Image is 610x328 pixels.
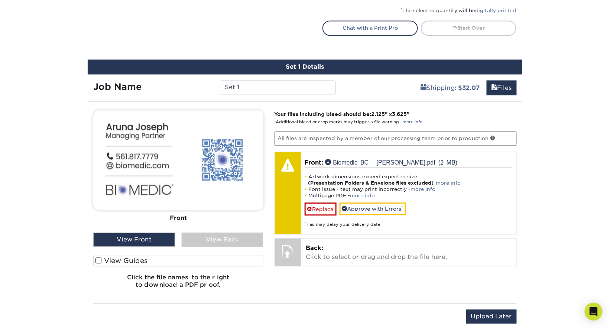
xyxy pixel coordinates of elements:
a: Start Over [421,21,516,36]
span: 2.125 [371,111,385,117]
li: Artwork dimensions exceed expected size. - [305,174,513,186]
li: Font issue - text may print incorrectly - [305,186,513,193]
small: The selected quantity will be [401,8,516,13]
label: View Guides [93,255,263,267]
div: Set 1 Details [88,60,522,75]
span: files [491,85,497,92]
a: Biomedic BC - [PERSON_NAME].pdf (2 MB) [325,159,458,165]
p: Click to select or drag and drop the file here. [306,244,512,262]
div: Front [93,210,263,226]
div: View Front [93,233,175,247]
a: Shipping: $32.07 [416,81,485,95]
small: *Additional bleed or crop marks may trigger a file warning – [275,120,423,125]
a: Replace [305,203,337,216]
h6: Click the file names to the right to download a PDF proof. [93,274,263,294]
div: Open Intercom Messenger [585,303,603,321]
a: more info [411,187,436,192]
li: Multipage PDF - [305,193,513,199]
a: Files [487,81,517,95]
a: more info [350,193,375,199]
strong: Your files including bleed should be: " x " [275,111,410,117]
div: View Back [182,233,263,247]
span: 3.625 [392,111,407,117]
input: Upload Later [466,310,517,324]
a: more info [436,181,461,186]
div: This may delay your delivery date! [305,216,513,228]
span: Front: [305,159,324,166]
strong: (Presentation Folders & Envelope files excluded) [308,181,434,186]
a: Chat with a Print Pro [322,21,418,36]
b: : $32.07 [455,85,480,92]
span: Back: [306,245,324,252]
strong: Job Name [93,82,142,92]
a: Approve with Errors* [340,203,406,215]
span: shipping [421,85,426,92]
input: Enter a job name [220,81,335,95]
a: more info [403,120,423,125]
p: All files are inspected by a member of our processing team prior to production. [275,131,517,146]
a: digitally printed [476,8,516,13]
